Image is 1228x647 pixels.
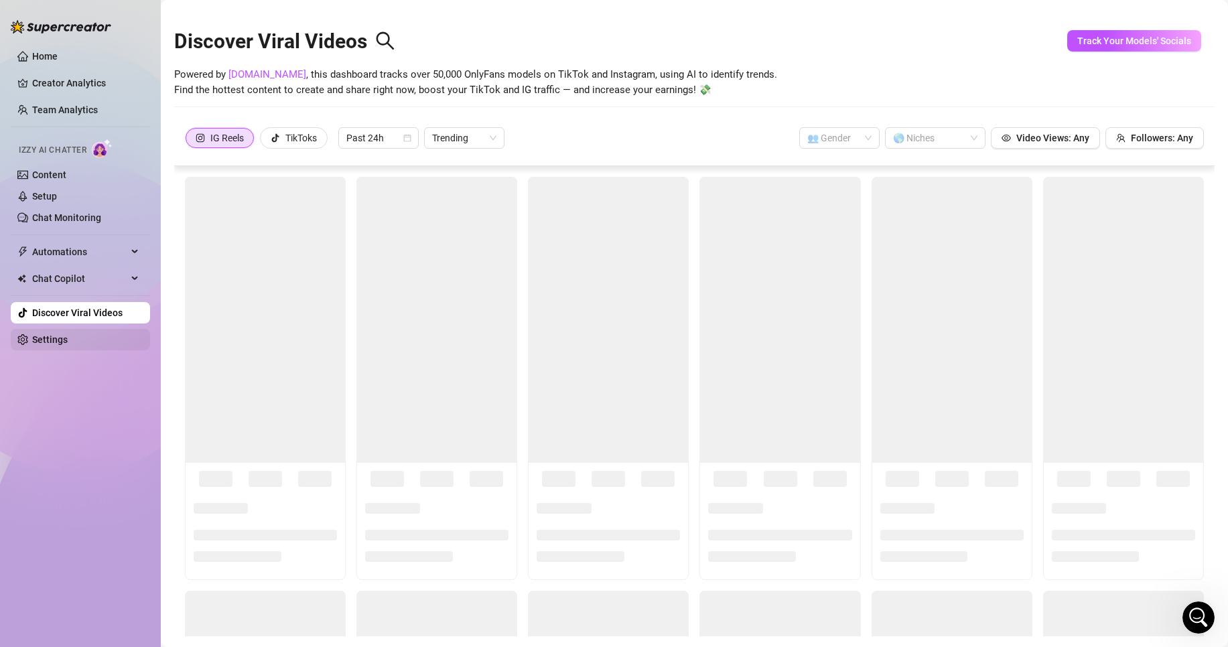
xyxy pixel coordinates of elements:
span: Video Views: Any [1016,133,1089,143]
a: Team Analytics [32,104,98,115]
div: IG Reels [210,128,244,148]
span: Trending [432,128,496,148]
span: tik-tok [271,133,280,143]
div: TikToks [285,128,317,148]
button: Track Your Models' Socials [1067,30,1201,52]
span: Powered by , this dashboard tracks over 50,000 OnlyFans models on TikTok and Instagram, using AI ... [174,67,777,98]
a: Setup [32,191,57,202]
a: Discover Viral Videos [32,307,123,318]
span: Followers: Any [1131,133,1193,143]
a: Chat Monitoring [32,212,101,223]
span: Automations [32,241,127,263]
a: Settings [32,334,68,345]
a: Content [32,169,66,180]
iframe: Intercom live chat [1182,601,1215,634]
span: calendar [403,134,411,142]
a: Creator Analytics [32,72,139,94]
span: search [375,31,395,51]
img: logo-BBDzfeDw.svg [11,20,111,33]
button: Followers: Any [1105,127,1204,149]
a: [DOMAIN_NAME] [228,68,306,80]
span: Chat Copilot [32,268,127,289]
span: eye [1002,133,1011,143]
span: instagram [196,133,205,143]
span: Past 24h [346,128,411,148]
img: AI Chatter [92,139,113,158]
span: Izzy AI Chatter [19,144,86,157]
img: Chat Copilot [17,274,26,283]
button: Video Views: Any [991,127,1100,149]
h2: Discover Viral Videos [174,29,395,54]
span: Track Your Models' Socials [1077,35,1191,46]
span: team [1116,133,1125,143]
span: thunderbolt [17,246,28,257]
a: Home [32,51,58,62]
